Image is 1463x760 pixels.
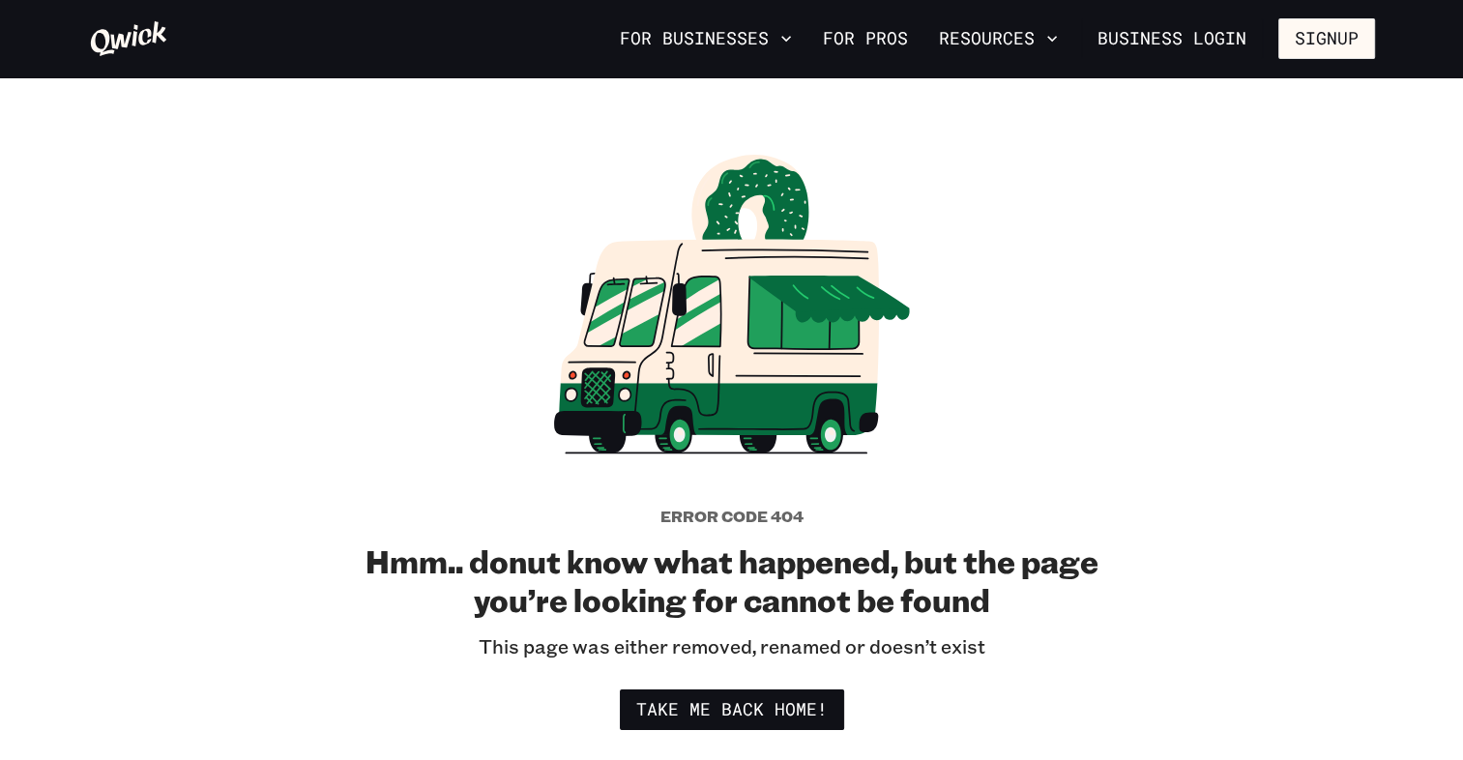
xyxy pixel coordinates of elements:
[1081,18,1263,59] a: Business Login
[1278,18,1375,59] button: Signup
[931,22,1066,55] button: Resources
[479,634,985,658] p: This page was either removed, renamed or doesn’t exist
[612,22,800,55] button: For Businesses
[660,507,804,526] h5: Error code 404
[365,541,1099,619] h2: Hmm.. donut know what happened, but the page you’re looking for cannot be found
[620,689,844,730] a: Take me back home!
[815,22,916,55] a: For Pros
